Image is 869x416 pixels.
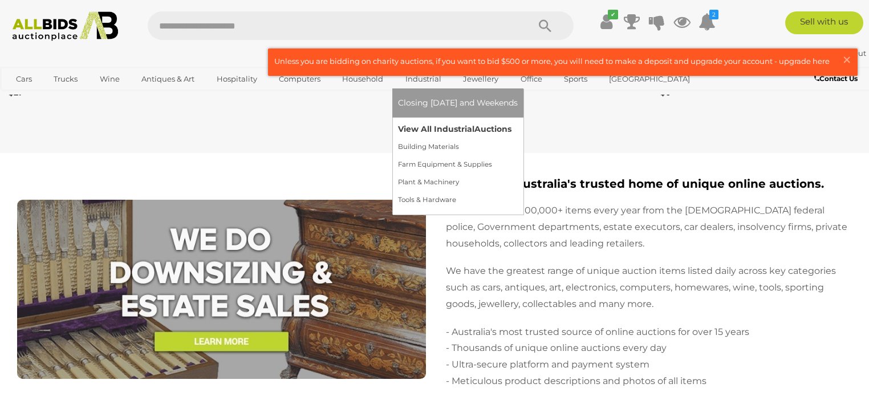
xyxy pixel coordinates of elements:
[9,70,39,88] a: Cars
[842,49,852,71] span: ×
[446,177,824,191] b: ALLBIDS is Australia's trusted home of unique online auctions.
[456,70,506,88] a: Jewellery
[17,200,426,379] img: We do downsizing and estate Sales
[517,11,574,40] button: Search
[446,263,849,312] p: We have the greatest range of unique auction items listed daily across key categories such as car...
[513,70,550,88] a: Office
[271,70,328,88] a: Computers
[608,10,618,19] i: ✔
[602,70,697,88] a: [GEOGRAPHIC_DATA]
[785,11,863,34] a: Sell with us
[335,70,391,88] a: Household
[6,11,124,41] img: Allbids.com.au
[557,70,595,88] a: Sports
[209,70,265,88] a: Hospitality
[46,70,85,88] a: Trucks
[814,74,858,83] b: Contact Us
[598,11,615,32] a: ✔
[709,10,718,19] i: 2
[398,70,449,88] a: Industrial
[446,324,849,390] p: - Australia's most trusted source of online auctions for over 15 years - Thousands of unique onli...
[814,72,860,85] a: Contact Us
[699,11,716,32] a: 2
[134,70,202,88] a: Antiques & Art
[446,203,849,252] p: We receive over 100,000+ items every year from the [DEMOGRAPHIC_DATA] federal police, Government ...
[92,70,127,88] a: Wine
